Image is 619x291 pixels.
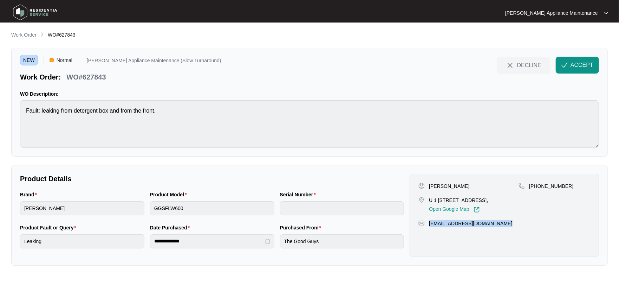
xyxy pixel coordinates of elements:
p: [PERSON_NAME] Appliance Maintenance [505,10,598,17]
img: user-pin [418,183,425,189]
label: Product Model [150,191,190,198]
span: ACCEPT [571,61,593,69]
input: Product Model [150,201,274,215]
label: Purchased From [280,224,324,231]
span: DECLINE [517,61,541,69]
button: close-IconDECLINE [497,57,550,74]
input: Date Purchased [154,238,264,245]
img: Link-External [474,207,480,213]
p: [PHONE_NUMBER] [529,183,573,190]
span: WO#627843 [48,32,76,38]
img: check-Icon [561,62,568,68]
p: WO Description: [20,90,599,97]
label: Serial Number [280,191,319,198]
p: [EMAIL_ADDRESS][DOMAIN_NAME] [429,220,512,227]
button: check-IconACCEPT [556,57,599,74]
p: WO#627843 [66,72,106,82]
img: map-pin [418,197,425,203]
label: Product Fault or Query [20,224,79,231]
img: map-pin [418,220,425,226]
img: Vercel Logo [50,58,54,62]
span: Normal [54,55,75,65]
textarea: Fault: leaking from detergent box and from the front. [20,100,599,148]
a: Work Order [10,31,38,39]
input: Brand [20,201,144,215]
p: U 1 [STREET_ADDRESS], [429,197,488,204]
p: Product Details [20,174,404,184]
input: Serial Number [280,201,404,215]
input: Product Fault or Query [20,234,144,248]
label: Date Purchased [150,224,193,231]
p: [PERSON_NAME] [429,183,469,190]
img: residentia service logo [11,2,60,23]
a: Open Google Map [429,207,480,213]
p: [PERSON_NAME] Appliance Maintenance (Slow Turnaround) [87,58,221,65]
img: close-Icon [506,61,514,70]
label: Brand [20,191,40,198]
p: Work Order [11,31,37,38]
img: dropdown arrow [604,11,608,15]
p: Work Order: [20,72,61,82]
input: Purchased From [280,234,404,248]
img: chevron-right [39,32,45,37]
span: NEW [20,55,38,65]
img: map-pin [519,183,525,189]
